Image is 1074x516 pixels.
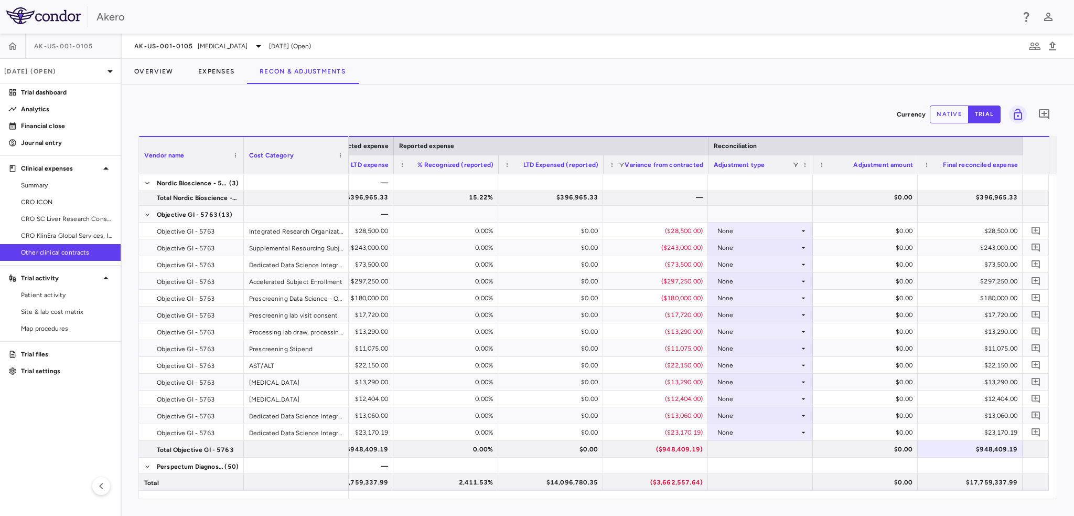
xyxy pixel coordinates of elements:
div: $396,965.33 [927,189,1017,206]
div: Dedicated Data Science Integration & Interpretation - Objective View ([DATE] - [DATE]) [244,407,349,424]
span: Cost Category [249,152,294,159]
button: Add comment [1029,408,1043,423]
div: 0.00% [403,290,493,307]
div: ($13,290.00) [613,323,703,340]
span: CRO ICON [21,197,112,207]
span: Total Objective GI - 5763 [157,441,234,458]
div: $0.00 [508,357,598,374]
div: None [717,239,799,256]
div: $0.00 [822,474,912,491]
div: ($13,060.00) [613,407,703,424]
div: $23,170.19 [927,424,1017,441]
span: LTD Expensed (reported) [523,161,598,169]
div: 0.00% [403,391,493,407]
div: Akero [96,9,1013,25]
svg: Add comment [1031,377,1041,387]
div: ($28,500.00) [613,223,703,239]
div: None [717,357,799,374]
div: $0.00 [508,256,598,273]
span: Reconciliation [714,142,757,150]
div: Accelerated Subject Enrollment [244,273,349,289]
button: Expenses [186,59,247,84]
div: $0.00 [508,374,598,391]
div: $22,150.00 [927,357,1017,374]
p: Clinical expenses [21,164,100,173]
div: $0.00 [822,357,912,374]
button: Add comment [1029,392,1043,406]
div: 0.00% [403,256,493,273]
span: Objective GI - 5763 [157,206,218,223]
span: Objective GI - 5763 [157,273,214,290]
div: ($297,250.00) [613,273,703,290]
div: $0.00 [822,424,912,441]
div: None [717,256,799,273]
span: CRO SC Liver Research Consortium LLC [21,214,112,224]
button: Add comment [1029,308,1043,322]
span: [DATE] (Open) [269,41,312,51]
div: 0.00% [403,239,493,256]
button: native [930,106,969,123]
span: AK-US-001-0105 [34,42,93,50]
span: Contracted expense [327,142,389,150]
span: Variance from contracted [625,161,703,169]
div: Dedicated Data Science Integration & Interpretation - Objective View ([DATE] - [DATE]) [244,424,349,440]
div: None [717,374,799,391]
svg: Add comment [1031,327,1041,336]
span: Objective GI - 5763 [157,374,214,391]
div: 2,411.53% [403,474,493,491]
div: 0.00% [403,374,493,391]
div: Prescreening Data Science - Objective Screen [244,290,349,306]
span: Total Nordic Bioscience - 5822 [157,189,238,206]
div: 0.00% [403,223,493,239]
div: ($948,409.19) [613,441,703,458]
span: Adjustment amount [853,161,913,169]
span: Patient activity [21,290,112,300]
span: Vendor name [144,152,185,159]
span: (13) [219,206,233,223]
div: None [717,290,799,307]
div: None [717,424,799,441]
div: $13,290.00 [927,374,1017,391]
button: Add comment [1029,375,1043,389]
div: None [717,273,799,290]
div: 0.00% [403,441,493,458]
span: (3) [229,175,239,192]
div: $13,060.00 [927,407,1017,424]
div: $17,759,337.99 [927,474,1017,491]
button: Add comment [1035,106,1053,123]
p: Financial close [21,121,112,131]
svg: Add comment [1031,226,1041,236]
span: Objective GI - 5763 [157,357,214,374]
div: AST/ALT [244,357,349,373]
div: ($3,662,557.64) [613,474,703,491]
div: Dedicated Data Science Integration & Interpretation - Objective View [244,256,349,272]
div: None [717,323,799,340]
svg: Add comment [1031,394,1041,404]
div: Processing lab draw, processing and shipment/transportation to local lab [244,323,349,340]
div: $0.00 [508,340,598,357]
div: $11,075.00 [927,340,1017,357]
button: Add comment [1029,341,1043,355]
div: ($243,000.00) [613,239,703,256]
div: $0.00 [508,223,598,239]
div: $0.00 [508,424,598,441]
div: 0.00% [403,307,493,323]
span: Perspectum Diagnostics - 5597 [157,458,223,475]
svg: Add comment [1031,259,1041,269]
p: Trial dashboard [21,88,112,97]
div: ($12,404.00) [613,391,703,407]
div: $0.00 [508,307,598,323]
span: Adjustment type [714,161,765,169]
svg: Add comment [1031,293,1041,303]
button: Add comment [1029,425,1043,439]
div: ($11,075.00) [613,340,703,357]
span: Objective GI - 5763 [157,223,214,240]
div: Prescreening lab visit consent [244,307,349,323]
div: 0.00% [403,273,493,290]
svg: Add comment [1031,410,1041,420]
div: $0.00 [508,441,598,458]
span: CRO KlinEra Global Services, Inc [21,231,112,240]
img: logo-full-BYUhSk78.svg [6,7,81,24]
svg: Add comment [1031,427,1041,437]
div: $0.00 [508,407,598,424]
